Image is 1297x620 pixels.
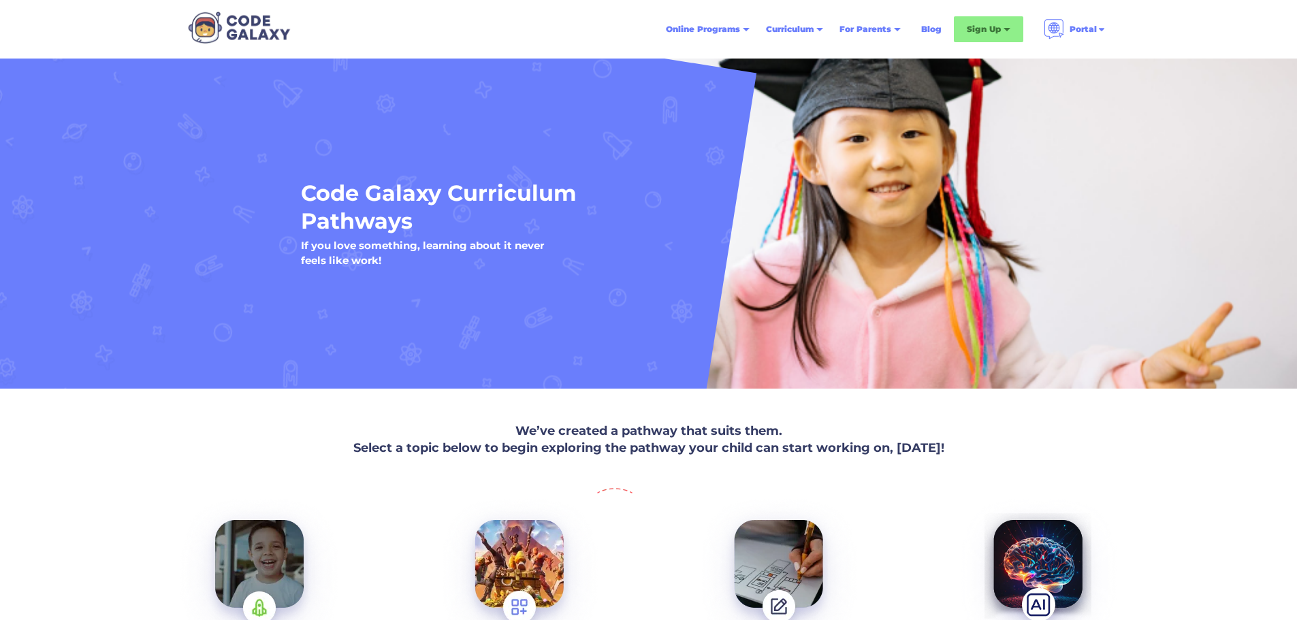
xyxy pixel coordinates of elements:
[353,423,944,455] strong: We’ve created a pathway that suits them. Select a topic below to begin exploring the pathway your...
[839,22,891,36] div: For Parents
[967,22,1001,36] div: Sign Up
[301,239,544,267] h5: If you love something, learning about it never feels like work!
[766,22,814,36] div: Curriculum
[301,179,889,235] h1: Code Galaxy Curriculum Pathways
[913,17,950,42] a: Blog
[666,22,740,36] div: Online Programs
[1070,22,1097,36] div: Portal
